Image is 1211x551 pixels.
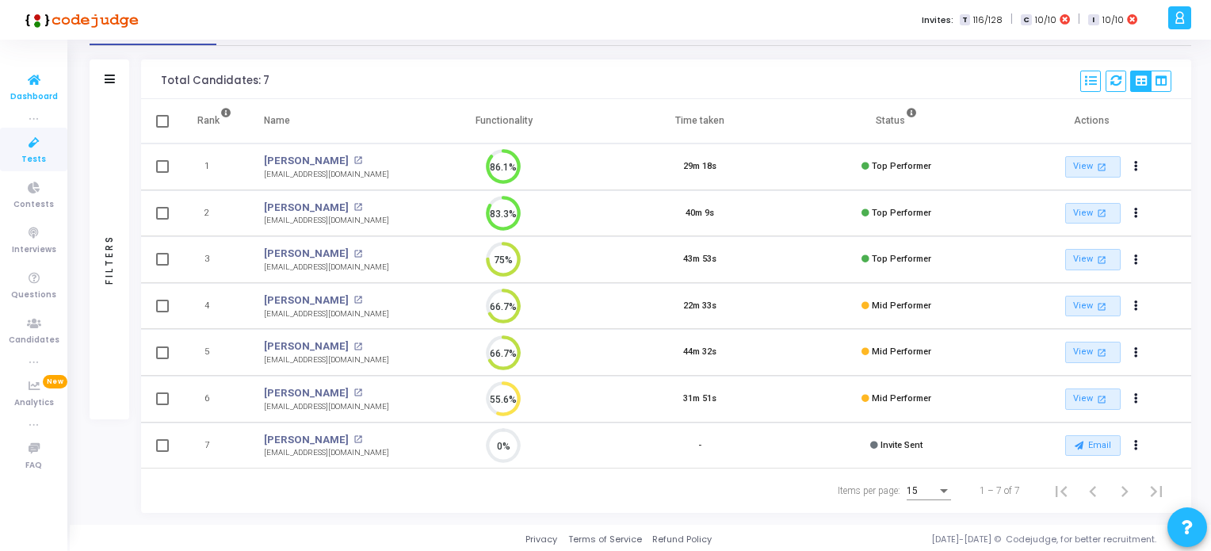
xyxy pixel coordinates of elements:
[353,296,362,304] mat-icon: open_in_new
[181,329,248,376] td: 5
[683,160,716,174] div: 29m 18s
[712,533,1191,546] div: [DATE]-[DATE] © Codejudge, for better recruitment.
[675,112,724,129] div: Time taken
[264,169,389,181] div: [EMAIL_ADDRESS][DOMAIN_NAME]
[922,13,953,27] label: Invites:
[872,300,931,311] span: Mid Performer
[181,143,248,190] td: 1
[1088,14,1098,26] span: I
[353,203,362,212] mat-icon: open_in_new
[161,75,269,87] div: Total Candidates: 7
[872,254,931,264] span: Top Performer
[973,13,1003,27] span: 116/128
[9,334,59,347] span: Candidates
[683,300,716,313] div: 22m 33s
[881,440,923,450] span: Invite Sent
[43,375,67,388] span: New
[264,112,290,129] div: Name
[406,99,602,143] th: Functionality
[1125,388,1148,411] button: Actions
[264,308,389,320] div: [EMAIL_ADDRESS][DOMAIN_NAME]
[20,4,139,36] img: logo
[872,208,931,218] span: Top Performer
[11,289,56,302] span: Questions
[353,435,362,444] mat-icon: open_in_new
[264,215,389,227] div: [EMAIL_ADDRESS][DOMAIN_NAME]
[264,432,349,448] a: [PERSON_NAME]
[1065,388,1121,410] a: View
[13,198,54,212] span: Contests
[264,200,349,216] a: [PERSON_NAME]
[1010,11,1013,28] span: |
[1078,11,1080,28] span: |
[264,246,349,262] a: [PERSON_NAME]
[907,485,918,496] span: 15
[652,533,712,546] a: Refund Policy
[21,153,46,166] span: Tests
[1065,203,1121,224] a: View
[525,533,557,546] a: Privacy
[264,447,389,459] div: [EMAIL_ADDRESS][DOMAIN_NAME]
[872,346,931,357] span: Mid Performer
[10,90,58,104] span: Dashboard
[1102,13,1124,27] span: 10/10
[353,156,362,165] mat-icon: open_in_new
[264,339,349,354] a: [PERSON_NAME]
[960,14,970,26] span: T
[1045,475,1077,507] button: First page
[181,283,248,330] td: 4
[1035,13,1056,27] span: 10/10
[14,396,54,410] span: Analytics
[264,293,349,308] a: [PERSON_NAME]
[353,388,362,397] mat-icon: open_in_new
[1125,202,1148,224] button: Actions
[995,99,1191,143] th: Actions
[872,393,931,404] span: Mid Performer
[683,346,716,359] div: 44m 32s
[1125,342,1148,364] button: Actions
[264,153,349,169] a: [PERSON_NAME]
[1021,14,1031,26] span: C
[1065,342,1121,363] a: View
[353,250,362,258] mat-icon: open_in_new
[838,484,900,498] div: Items per page:
[683,392,716,406] div: 31m 51s
[353,342,362,351] mat-icon: open_in_new
[1109,475,1140,507] button: Next page
[181,190,248,237] td: 2
[1130,71,1171,92] div: View Options
[1095,392,1109,406] mat-icon: open_in_new
[181,99,248,143] th: Rank
[798,99,995,143] th: Status
[568,533,642,546] a: Terms of Service
[1125,434,1148,457] button: Actions
[264,385,349,401] a: [PERSON_NAME]
[264,354,389,366] div: [EMAIL_ADDRESS][DOMAIN_NAME]
[1065,296,1121,317] a: View
[181,376,248,423] td: 6
[1065,249,1121,270] a: View
[1125,156,1148,178] button: Actions
[1140,475,1172,507] button: Last page
[1095,253,1109,266] mat-icon: open_in_new
[181,236,248,283] td: 3
[698,439,701,453] div: -
[872,161,931,171] span: Top Performer
[1095,206,1109,220] mat-icon: open_in_new
[264,401,389,413] div: [EMAIL_ADDRESS][DOMAIN_NAME]
[181,423,248,469] td: 7
[1125,249,1148,271] button: Actions
[683,253,716,266] div: 43m 53s
[1065,435,1121,456] button: Email
[980,484,1020,498] div: 1 – 7 of 7
[1125,295,1148,317] button: Actions
[264,262,389,274] div: [EMAIL_ADDRESS][DOMAIN_NAME]
[1065,156,1121,178] a: View
[686,207,714,220] div: 40m 9s
[1095,300,1109,313] mat-icon: open_in_new
[1095,160,1109,174] mat-icon: open_in_new
[1095,346,1109,359] mat-icon: open_in_new
[907,486,951,497] mat-select: Items per page:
